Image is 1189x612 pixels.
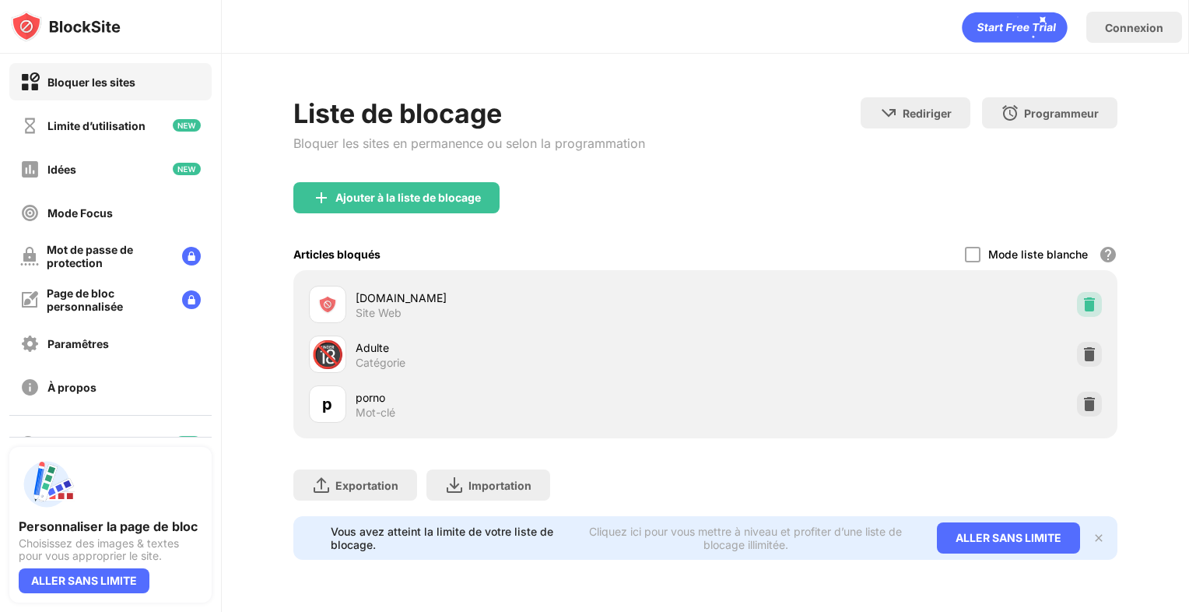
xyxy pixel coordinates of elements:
div: Rediriger [903,107,952,120]
div: Cliquez ici pour vous mettre à niveau et profiter d’une liste de blocage illimitée. [573,525,919,551]
img: lock-menu.svg [182,290,201,309]
img: x-button.svg [1093,532,1105,544]
div: porno [356,389,706,406]
img: lock-menu.svg [182,247,201,266]
div: Personnaliser la page de bloc [19,519,202,534]
img: new-icon.svg [173,119,201,132]
img: time-usage-off.svg [20,116,40,135]
img: about-off.svg [20,378,40,397]
img: customize-block-page-off.svg [20,290,39,309]
div: Mode Focus [47,206,113,220]
div: Connexion [1105,21,1163,34]
img: password-protection-off.svg [20,247,39,266]
div: Idées [47,163,76,176]
img: logo-blocksite.svg [11,11,121,42]
img: blocking-icon.svg [19,434,37,453]
div: Bloquer les sites [47,76,135,89]
div: ALLER SANS LIMITE [19,568,149,593]
div: Ajouter à la liste de blocage [335,192,481,204]
div: Adulte [356,339,706,356]
img: settings-off.svg [20,334,40,353]
div: animation [962,12,1068,43]
div: Articles bloqués [293,248,381,261]
img: insights-off.svg [20,160,40,179]
img: favicons [318,295,337,314]
div: ALLER SANS LIMITE [937,522,1080,554]
div: Exportation [335,479,398,492]
div: Choisissez des images & textes pour vous approprier le site. [19,537,202,562]
div: Limite d’utilisation [47,119,146,132]
div: Mode liste blanche [988,248,1088,261]
div: Vous avez atteint la limite de votre liste de blocage. [331,525,564,551]
div: [DOMAIN_NAME] [356,290,706,306]
img: new-icon.svg [173,163,201,175]
img: push-custom-page.svg [19,456,75,512]
div: Liste de blocage [293,97,645,129]
div: Programmeur [1024,107,1099,120]
div: Mot de passe de protection [47,243,170,269]
div: Importation [468,479,531,492]
div: Page de bloc personnalisée [47,287,170,313]
div: Paramêtres [47,337,109,350]
div: Catégorie [356,356,405,370]
div: Mot-clé [356,406,395,420]
div: À propos [47,381,96,394]
img: block-on.svg [20,72,40,92]
img: focus-off.svg [20,203,40,223]
div: Bloquer les sites en permanence ou selon la programmation [293,135,645,151]
div: Site Web [356,306,402,320]
div: 🔞 [311,339,344,371]
div: p [322,392,332,416]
